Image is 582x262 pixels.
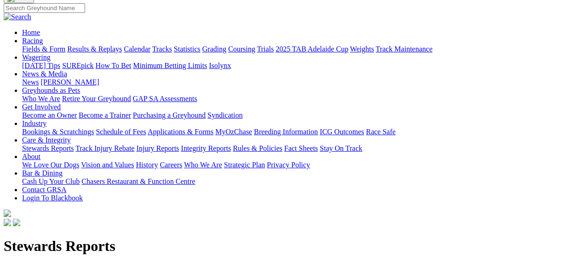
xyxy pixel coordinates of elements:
[22,78,578,86] div: News & Media
[284,144,318,152] a: Fact Sheets
[207,111,242,119] a: Syndication
[4,210,11,217] img: logo-grsa-white.png
[267,161,310,169] a: Privacy Policy
[22,28,40,36] a: Home
[22,136,71,144] a: Care & Integrity
[22,45,578,53] div: Racing
[22,37,43,45] a: Racing
[366,128,395,136] a: Race Safe
[320,128,364,136] a: ICG Outcomes
[4,238,578,255] h1: Stewards Reports
[181,144,231,152] a: Integrity Reports
[148,128,213,136] a: Applications & Forms
[81,161,134,169] a: Vision and Values
[22,128,578,136] div: Industry
[257,45,274,53] a: Trials
[22,153,40,160] a: About
[215,128,252,136] a: MyOzChase
[276,45,348,53] a: 2025 TAB Adelaide Cup
[22,45,65,53] a: Fields & Form
[228,45,255,53] a: Coursing
[22,70,67,78] a: News & Media
[22,86,80,94] a: Greyhounds as Pets
[62,62,93,69] a: SUREpick
[376,45,432,53] a: Track Maintenance
[22,120,46,127] a: Industry
[22,62,578,70] div: Wagering
[22,103,61,111] a: Get Involved
[4,219,11,226] img: facebook.svg
[320,144,362,152] a: Stay On Track
[22,177,80,185] a: Cash Up Your Club
[133,95,197,103] a: GAP SA Assessments
[75,144,134,152] a: Track Injury Rebate
[22,144,578,153] div: Care & Integrity
[22,161,79,169] a: We Love Our Dogs
[22,111,578,120] div: Get Involved
[22,78,39,86] a: News
[4,3,85,13] input: Search
[152,45,172,53] a: Tracks
[184,161,222,169] a: Who We Are
[22,169,63,177] a: Bar & Dining
[174,45,201,53] a: Statistics
[22,128,94,136] a: Bookings & Scratchings
[79,111,131,119] a: Become a Trainer
[96,62,132,69] a: How To Bet
[209,62,231,69] a: Isolynx
[40,78,99,86] a: [PERSON_NAME]
[22,53,51,61] a: Wagering
[22,111,77,119] a: Become an Owner
[136,144,179,152] a: Injury Reports
[22,144,74,152] a: Stewards Reports
[22,186,66,194] a: Contact GRSA
[22,62,60,69] a: [DATE] Tips
[233,144,282,152] a: Rules & Policies
[133,111,206,119] a: Purchasing a Greyhound
[13,219,20,226] img: twitter.svg
[67,45,122,53] a: Results & Replays
[22,95,60,103] a: Who We Are
[124,45,150,53] a: Calendar
[4,13,31,21] img: Search
[136,161,158,169] a: History
[254,128,318,136] a: Breeding Information
[96,128,146,136] a: Schedule of Fees
[81,177,195,185] a: Chasers Restaurant & Function Centre
[22,194,83,202] a: Login To Blackbook
[22,95,578,103] div: Greyhounds as Pets
[224,161,265,169] a: Strategic Plan
[133,62,207,69] a: Minimum Betting Limits
[202,45,226,53] a: Grading
[22,161,578,169] div: About
[160,161,182,169] a: Careers
[350,45,374,53] a: Weights
[22,177,578,186] div: Bar & Dining
[62,95,131,103] a: Retire Your Greyhound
